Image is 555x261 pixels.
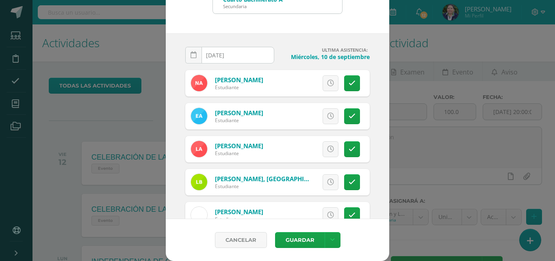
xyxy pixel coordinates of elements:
a: [PERSON_NAME] [215,109,263,117]
a: [PERSON_NAME] [215,76,263,84]
img: 220483807928f2cccf4eca430d38b5a8.png [191,141,207,157]
img: ec4e1a096fd0779029eae2c13a6f0172.png [191,108,207,124]
h4: Miércoles, 10 de septiembre [281,53,370,61]
a: Cancelar [215,232,267,248]
input: Fecha de Inasistencia [186,47,274,63]
img: e581971ca2165d371dd90341881de986.png [191,207,207,223]
a: [PERSON_NAME] [215,142,263,150]
div: Estudiante [215,84,263,91]
a: [PERSON_NAME], [GEOGRAPHIC_DATA] [215,175,329,183]
div: Estudiante [215,183,312,190]
div: Secundaria [223,3,283,9]
div: Estudiante [215,150,263,157]
a: [PERSON_NAME] [215,208,263,216]
div: Estudiante [215,216,263,223]
button: Guardar [275,232,325,248]
img: 2fd23629d8a299ef94b2488699a7896a.png [191,75,207,91]
img: 950d817f4d891eeeb4821e137f5b10fb.png [191,174,207,190]
h4: ULTIMA ASISTENCIA: [281,47,370,53]
div: Estudiante [215,117,263,124]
